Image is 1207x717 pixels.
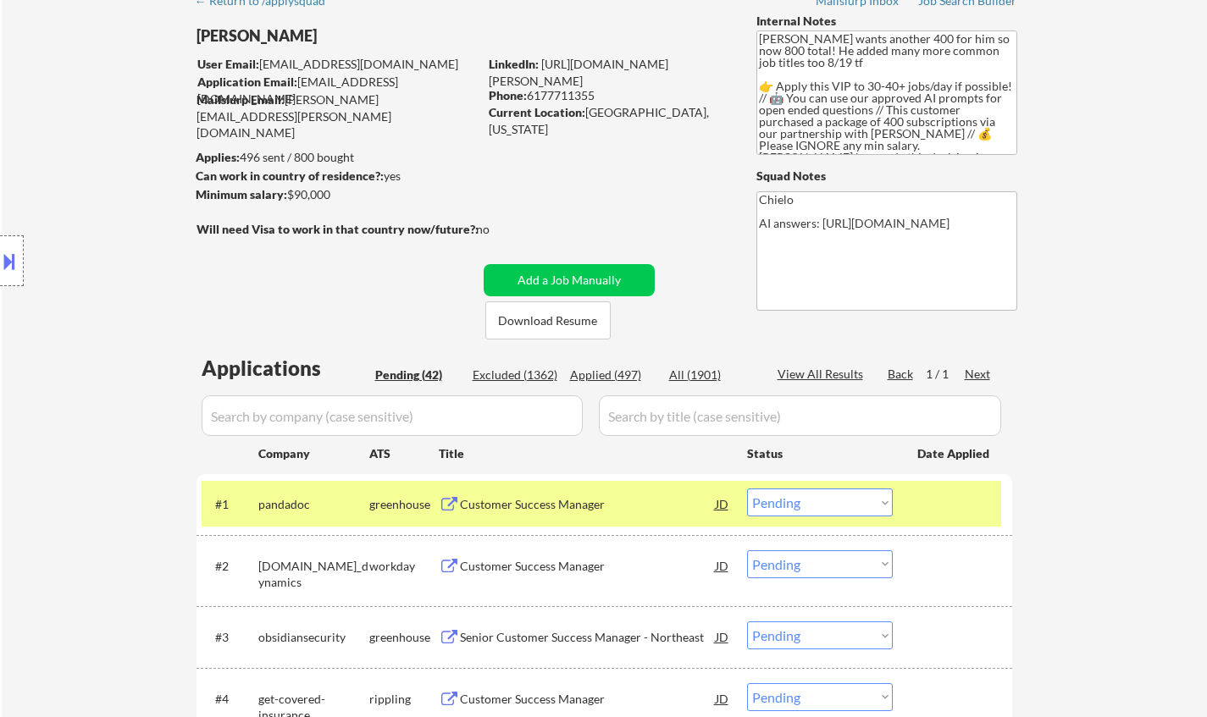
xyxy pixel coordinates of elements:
div: #1 [215,496,245,513]
div: Status [747,438,893,468]
div: #3 [215,629,245,646]
div: rippling [369,691,439,708]
strong: User Email: [197,57,259,71]
div: #2 [215,558,245,575]
div: Back [888,366,915,383]
div: Squad Notes [756,168,1017,185]
div: Customer Success Manager [460,691,716,708]
div: Next [965,366,992,383]
div: yes [196,168,473,185]
strong: Application Email: [197,74,297,89]
div: Title [439,445,731,462]
div: All (1901) [669,367,754,383]
div: workday [369,558,439,575]
div: Senior Customer Success Manager - Northeast [460,629,716,646]
div: no [476,221,524,238]
input: Search by title (case sensitive) [599,395,1001,436]
strong: LinkedIn: [489,57,539,71]
div: Customer Success Manager [460,558,716,575]
div: 496 sent / 800 bought [196,149,478,166]
div: Applied (497) [570,367,655,383]
div: JD [714,621,731,652]
div: [DOMAIN_NAME]_dynamics [258,558,369,591]
button: Download Resume [485,301,611,339]
div: obsidiansecurity [258,629,369,646]
div: ATS [369,445,439,462]
div: Pending (42) [375,367,460,383]
div: greenhouse [369,496,439,513]
div: JD [714,683,731,714]
div: [EMAIL_ADDRESS][DOMAIN_NAME] [197,56,478,73]
div: [PERSON_NAME][EMAIL_ADDRESS][PERSON_NAME][DOMAIN_NAME] [197,91,478,141]
div: [GEOGRAPHIC_DATA], [US_STATE] [489,104,728,137]
a: [URL][DOMAIN_NAME][PERSON_NAME] [489,57,668,88]
strong: Mailslurp Email: [197,92,285,107]
div: 6177711355 [489,87,728,104]
strong: Will need Visa to work in that country now/future?: [197,222,479,236]
button: Add a Job Manually [484,264,655,296]
div: Excluded (1362) [473,367,557,383]
div: [EMAIL_ADDRESS][DOMAIN_NAME] [197,74,478,107]
div: $90,000 [196,186,478,203]
div: #4 [215,691,245,708]
div: Date Applied [917,445,992,462]
div: JD [714,550,731,581]
div: greenhouse [369,629,439,646]
strong: Current Location: [489,105,585,119]
strong: Phone: [489,88,527,102]
input: Search by company (case sensitive) [202,395,583,436]
div: JD [714,488,731,519]
div: Internal Notes [756,13,1017,30]
div: pandadoc [258,496,369,513]
div: Company [258,445,369,462]
div: [PERSON_NAME] [197,25,545,47]
div: View All Results [778,366,868,383]
div: Customer Success Manager [460,496,716,513]
div: 1 / 1 [926,366,965,383]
